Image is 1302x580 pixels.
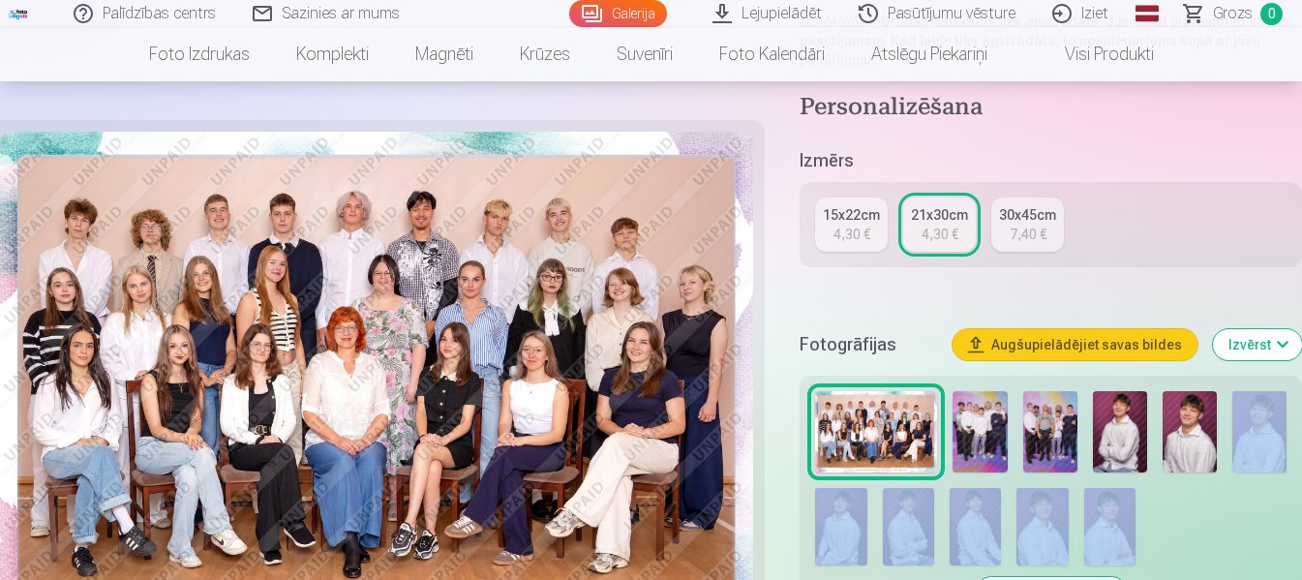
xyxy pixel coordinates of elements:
div: 15x22cm [823,205,880,225]
div: 4,30 € [833,225,870,244]
a: 21x30cm4,30 € [903,198,976,252]
span: 0 [1260,3,1283,25]
button: Augšupielādējiet savas bildes [953,329,1197,360]
button: Izvērst [1213,329,1302,360]
a: 30x45cm7,40 € [991,198,1064,252]
a: Atslēgu piekariņi [848,27,1011,81]
a: Foto kalendāri [696,27,848,81]
div: 4,30 € [922,225,958,244]
span: Grozs [1213,2,1253,25]
a: Foto izdrukas [126,27,273,81]
h5: Fotogrāfijas [800,331,937,358]
h4: Personalizēšana [800,93,1302,124]
a: Suvenīri [593,27,696,81]
a: Magnēti [392,27,497,81]
div: 30x45cm [999,205,1056,225]
div: 21x30cm [911,205,968,225]
a: Komplekti [273,27,392,81]
a: Krūzes [497,27,593,81]
img: /fa1 [8,8,29,19]
div: 7,40 € [1010,225,1046,244]
a: 15x22cm4,30 € [815,198,888,252]
a: Visi produkti [1011,27,1177,81]
h5: Izmērs [800,147,1302,174]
